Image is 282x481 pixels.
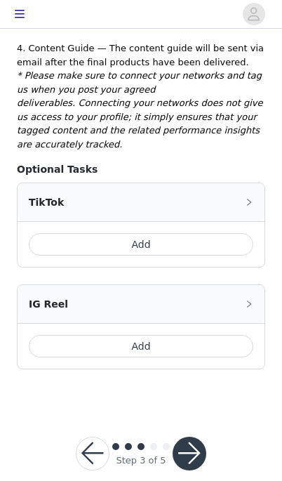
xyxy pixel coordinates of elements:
i: icon: right [245,300,253,308]
div: icon: rightTikTok [18,183,264,221]
h4: Optional Tasks [17,162,265,177]
button: Add [29,233,253,256]
i: icon: right [245,198,253,206]
div: avatar [247,3,260,25]
em: * Please make sure to connect your networks and tag us when you post your agreed deliverables. Co... [17,70,263,150]
div: Step 3 of 5 [116,454,166,468]
div: icon: rightIG Reel [18,285,264,323]
button: Add [29,335,253,357]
